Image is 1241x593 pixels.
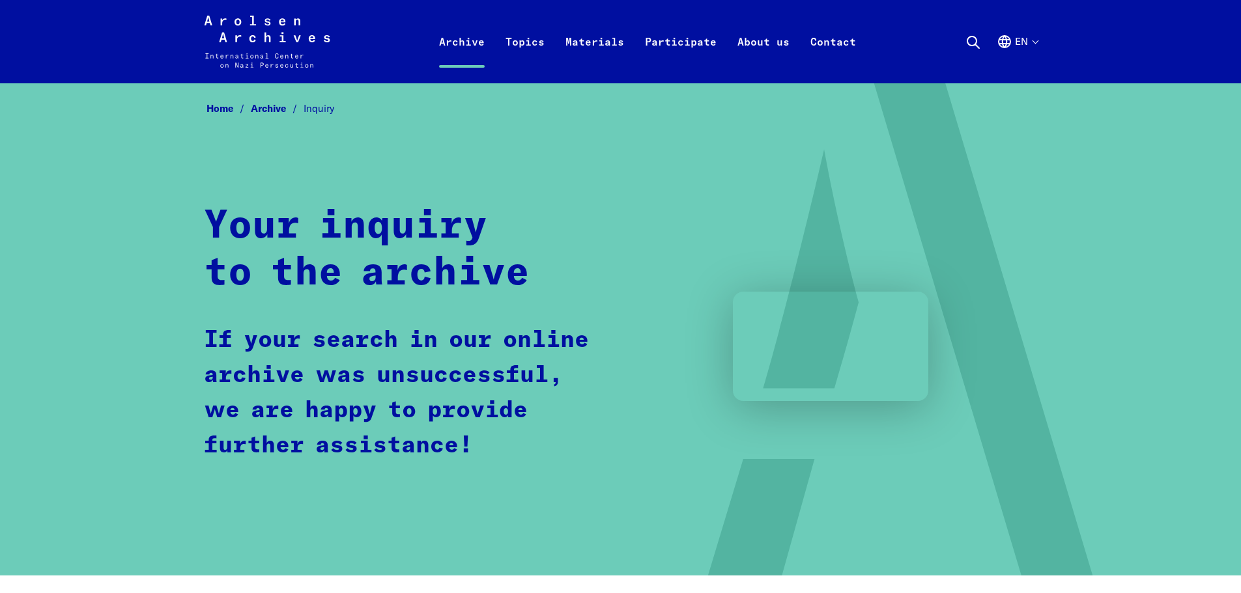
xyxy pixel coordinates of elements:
strong: Your inquiry to the archive [204,207,530,293]
a: Participate [635,31,727,83]
a: Archive [429,31,495,83]
p: If your search in our online archive was unsuccessful, we are happy to provide further assistance! [204,323,598,463]
a: Materials [555,31,635,83]
button: English, language selection [997,34,1038,81]
a: Home [207,102,251,115]
a: Contact [800,31,866,83]
a: About us [727,31,800,83]
a: Topics [495,31,555,83]
nav: Breadcrumb [204,99,1038,119]
a: Archive [251,102,304,115]
span: Inquiry [304,102,334,115]
nav: Primary [429,16,866,68]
